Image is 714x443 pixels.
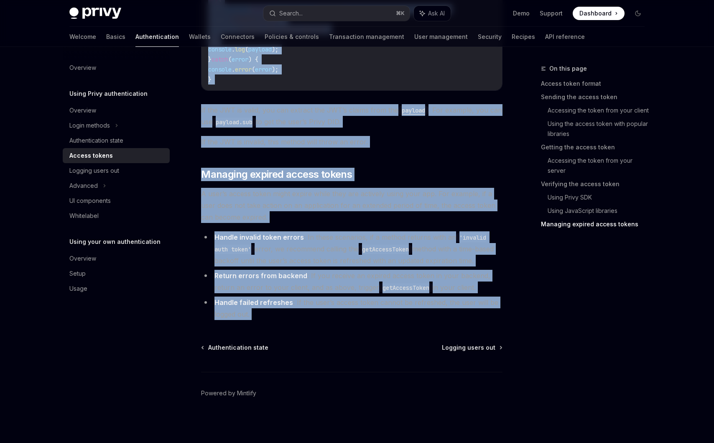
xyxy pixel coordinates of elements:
[63,208,170,223] a: Whitelabel
[69,196,111,206] div: UI components
[208,76,212,83] span: }
[359,245,412,254] code: getAccessToken
[541,177,651,191] a: Verifying the access token
[63,60,170,75] a: Overview
[63,133,170,148] a: Authentication state
[541,90,651,104] a: Sending the access token
[248,46,272,53] span: payload
[201,389,256,397] a: Powered by Mintlify
[189,27,211,47] a: Wallets
[548,154,651,177] a: Accessing the token from your server
[208,56,212,63] span: }
[69,8,121,19] img: dark logo
[414,27,468,47] a: User management
[232,46,235,53] span: .
[478,27,502,47] a: Security
[245,46,248,53] span: (
[69,27,96,47] a: Welcome
[442,343,502,352] a: Logging users out
[212,56,228,63] span: catch
[549,64,587,74] span: On this page
[69,151,113,161] div: Access tokens
[235,66,252,73] span: error
[214,233,486,254] code: 'invalid auth token'
[279,8,303,18] div: Search...
[512,27,535,47] a: Recipes
[428,9,445,18] span: Ask AI
[201,136,502,148] span: If the JWT is invalid, this method will throw an error.
[248,56,258,63] span: ) {
[63,266,170,281] a: Setup
[579,9,612,18] span: Dashboard
[272,46,278,53] span: );
[201,270,502,293] li: : If you receive an expired access token in your backend, return an error to your client, and as ...
[63,281,170,296] a: Usage
[232,66,235,73] span: .
[69,166,119,176] div: Logging users out
[69,284,87,294] div: Usage
[63,163,170,178] a: Logging users out
[541,77,651,90] a: Access token format
[396,10,405,17] span: ⌘ K
[221,27,255,47] a: Connectors
[398,106,428,115] code: payload
[398,106,428,114] a: payload
[69,63,96,73] div: Overview
[414,6,451,21] button: Ask AI
[540,9,563,18] a: Support
[548,117,651,141] a: Using the access token with popular libraries
[212,118,256,127] code: payload.sub
[541,218,651,231] a: Managing expired access tokens
[63,148,170,163] a: Access tokens
[208,343,268,352] span: Authentication state
[442,343,495,352] span: Logging users out
[202,343,268,352] a: Authentication state
[106,27,125,47] a: Basics
[265,27,319,47] a: Policies & controls
[214,233,304,241] strong: Handle invalid token errors
[69,237,161,247] h5: Using your own authentication
[272,66,278,73] span: );
[329,27,404,47] a: Transaction management
[69,211,99,221] div: Whitelabel
[208,46,232,53] span: console
[208,66,232,73] span: console
[235,46,245,53] span: log
[263,6,410,21] button: Search...⌘K
[545,27,585,47] a: API reference
[69,181,98,191] div: Advanced
[252,66,255,73] span: (
[548,191,651,204] a: Using Privy SDK
[255,66,272,73] span: error
[63,103,170,118] a: Overview
[214,271,307,280] strong: Return errors from backend
[548,204,651,218] a: Using JavaScript libraries
[69,89,148,99] h5: Using Privy authentication
[228,56,232,63] span: (
[548,104,651,117] a: Accessing the token from your client
[201,297,502,320] li: : If the user’s access token cannot be refreshed, the user will be logged out.
[63,193,170,208] a: UI components
[69,254,96,264] div: Overview
[201,104,502,128] span: If the JWT is valid, you can extract the JWT’s claims from the . For example, you can use to get ...
[63,251,170,266] a: Overview
[201,168,352,181] span: Managing expired access tokens
[631,7,645,20] button: Toggle dark mode
[541,141,651,154] a: Getting the access token
[214,298,293,307] strong: Handle failed refreshes
[573,7,625,20] a: Dashboard
[232,56,248,63] span: error
[69,136,123,146] div: Authentication state
[513,9,530,18] a: Demo
[69,105,96,115] div: Overview
[201,188,502,223] span: A user’s access token might expire while they are actively using your app. For example, if a user...
[69,269,86,279] div: Setup
[379,283,433,292] code: getAccessToken
[69,120,110,131] div: Login methods
[135,27,179,47] a: Authentication
[201,231,502,266] li: : In these scenarios, if a method returns with an error, we recommend calling the method with a t...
